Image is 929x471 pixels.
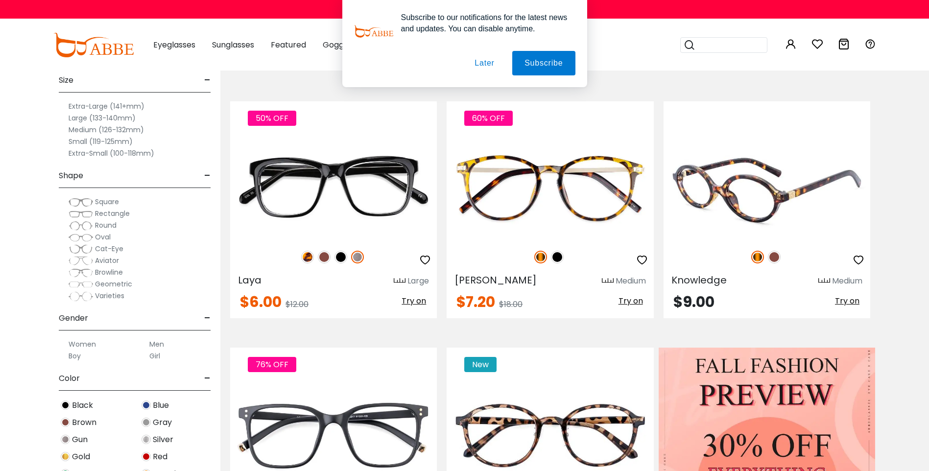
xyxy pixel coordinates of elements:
[69,244,93,254] img: Cat-Eye.png
[61,418,70,427] img: Brown
[664,137,870,240] img: Tortoise Knowledge - Acetate ,Universal Bridge Fit
[512,51,575,75] button: Subscribe
[334,251,347,263] img: Black
[69,112,136,124] label: Large (133-140mm)
[407,275,429,287] div: Large
[230,137,437,240] img: Gun Laya - Plastic ,Universal Bridge Fit
[248,357,296,372] span: 76% OFF
[619,295,643,306] span: Try on
[393,12,575,34] div: Subscribe to our notifications for the latest news and updates. You can disable anytime.
[69,197,93,207] img: Square.png
[95,197,119,207] span: Square
[286,299,309,310] span: $12.00
[69,350,81,362] label: Boy
[832,275,862,287] div: Medium
[95,220,117,230] span: Round
[456,291,495,312] span: $7.20
[204,164,211,188] span: -
[153,434,173,446] span: Silver
[671,273,727,287] span: Knowledge
[61,400,70,410] img: Black
[69,147,154,159] label: Extra-Small (100-118mm)
[69,100,144,112] label: Extra-Large (141+mm)
[248,111,296,126] span: 50% OFF
[464,357,497,372] span: New
[69,136,133,147] label: Small (119-125mm)
[69,233,93,242] img: Oval.png
[61,435,70,444] img: Gun
[447,137,653,240] img: Tortoise Callie - Combination ,Universal Bridge Fit
[95,279,132,289] span: Geometric
[616,275,646,287] div: Medium
[616,295,646,307] button: Try on
[354,12,393,51] img: notification icon
[351,251,364,263] img: Gun
[204,306,211,330] span: -
[142,452,151,461] img: Red
[72,434,88,446] span: Gun
[69,268,93,278] img: Browline.png
[95,232,111,242] span: Oval
[69,209,93,219] img: Rectangle.png
[832,295,862,307] button: Try on
[835,295,859,306] span: Try on
[454,273,537,287] span: [PERSON_NAME]
[59,367,80,390] span: Color
[69,291,93,302] img: Varieties.png
[402,295,426,306] span: Try on
[462,51,506,75] button: Later
[95,291,124,301] span: Varieties
[95,209,130,218] span: Rectangle
[142,418,151,427] img: Gray
[142,435,151,444] img: Silver
[72,400,93,411] span: Black
[72,417,96,428] span: Brown
[602,278,614,285] img: size ruler
[534,251,547,263] img: Tortoise
[153,400,169,411] span: Blue
[142,400,151,410] img: Blue
[59,164,83,188] span: Shape
[153,417,172,428] span: Gray
[69,256,93,266] img: Aviator.png
[149,338,164,350] label: Men
[69,124,144,136] label: Medium (126-132mm)
[551,251,564,263] img: Black
[240,291,282,312] span: $6.00
[768,251,781,263] img: Brown
[69,338,96,350] label: Women
[61,452,70,461] img: Gold
[59,306,88,330] span: Gender
[818,278,830,285] img: size ruler
[751,251,764,263] img: Tortoise
[464,111,513,126] span: 60% OFF
[204,367,211,390] span: -
[95,244,123,254] span: Cat-Eye
[301,251,314,263] img: Leopard
[153,451,167,463] span: Red
[72,451,90,463] span: Gold
[69,221,93,231] img: Round.png
[673,291,715,312] span: $9.00
[95,256,119,265] span: Aviator
[69,280,93,289] img: Geometric.png
[399,295,429,307] button: Try on
[499,299,523,310] span: $18.00
[318,251,331,263] img: Brown
[149,350,160,362] label: Girl
[394,278,405,285] img: size ruler
[95,267,123,277] span: Browline
[238,273,262,287] span: Laya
